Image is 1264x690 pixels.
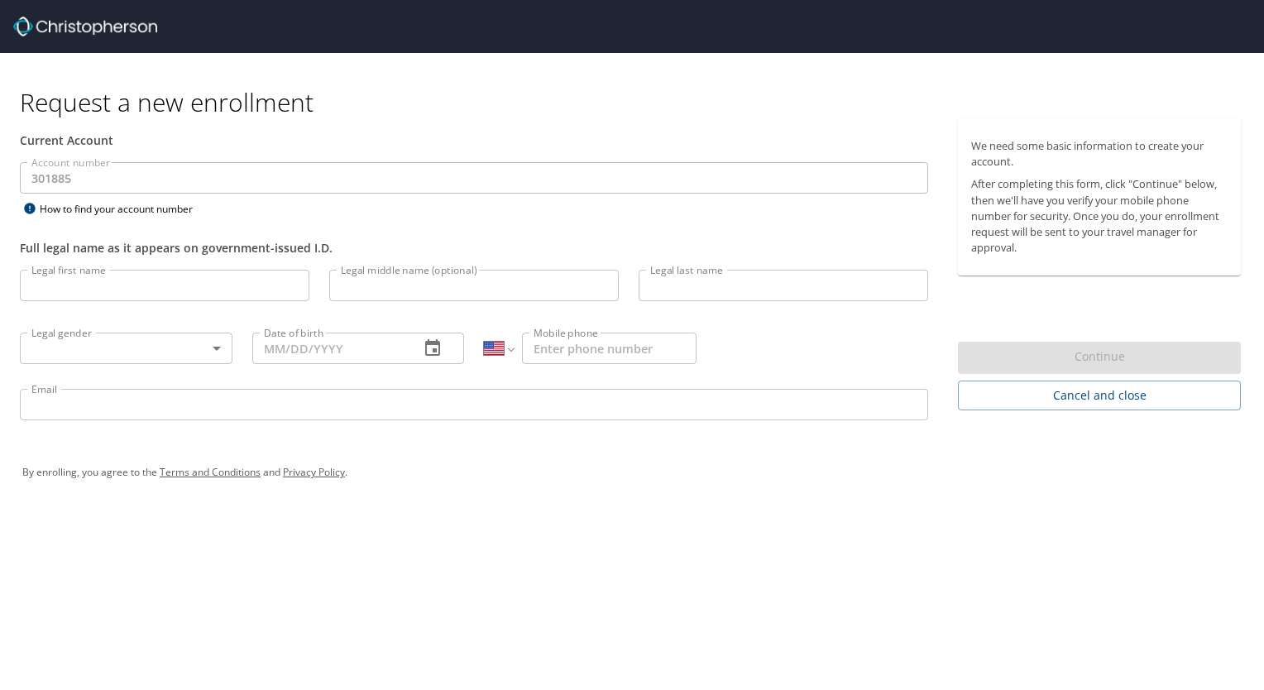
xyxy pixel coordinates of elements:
p: After completing this form, click "Continue" below, then we'll have you verify your mobile phone ... [971,176,1228,256]
div: ​ [20,333,232,364]
a: Privacy Policy [283,465,345,479]
h1: Request a new enrollment [20,86,1254,118]
span: Cancel and close [971,386,1228,406]
button: Cancel and close [958,381,1241,411]
input: MM/DD/YYYY [252,333,407,364]
a: Terms and Conditions [160,465,261,479]
p: We need some basic information to create your account. [971,138,1228,170]
div: By enrolling, you agree to the and . [22,452,1242,493]
div: Current Account [20,132,928,149]
div: How to find your account number [20,199,227,219]
div: Full legal name as it appears on government-issued I.D. [20,239,928,256]
img: cbt logo [13,17,157,36]
input: Enter phone number [522,333,697,364]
